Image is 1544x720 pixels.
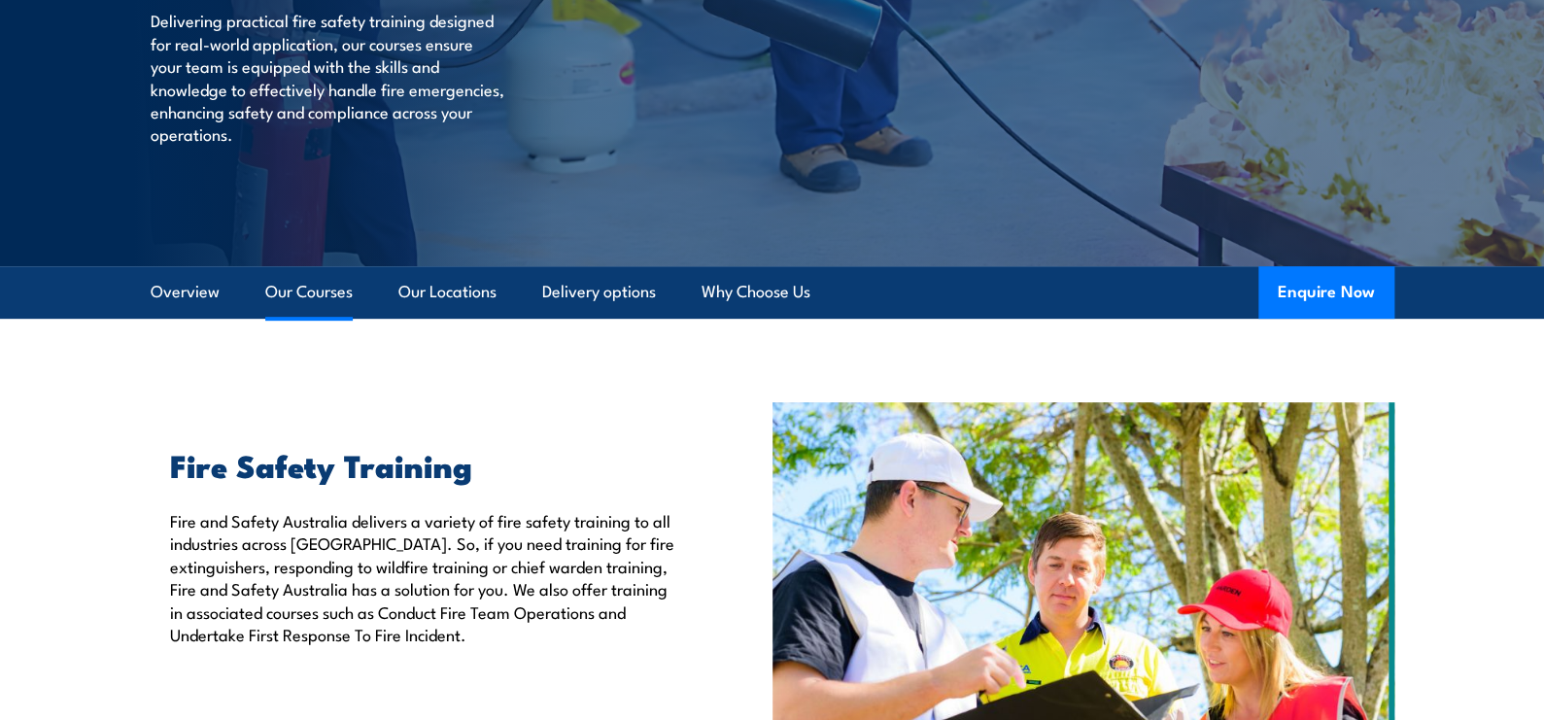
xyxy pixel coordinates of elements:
[702,266,810,318] a: Why Choose Us
[542,266,656,318] a: Delivery options
[170,509,683,645] p: Fire and Safety Australia delivers a variety of fire safety training to all industries across [GE...
[1258,266,1394,319] button: Enquire Now
[151,9,505,145] p: Delivering practical fire safety training designed for real-world application, our courses ensure...
[398,266,497,318] a: Our Locations
[170,451,683,478] h2: Fire Safety Training
[265,266,353,318] a: Our Courses
[151,266,220,318] a: Overview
